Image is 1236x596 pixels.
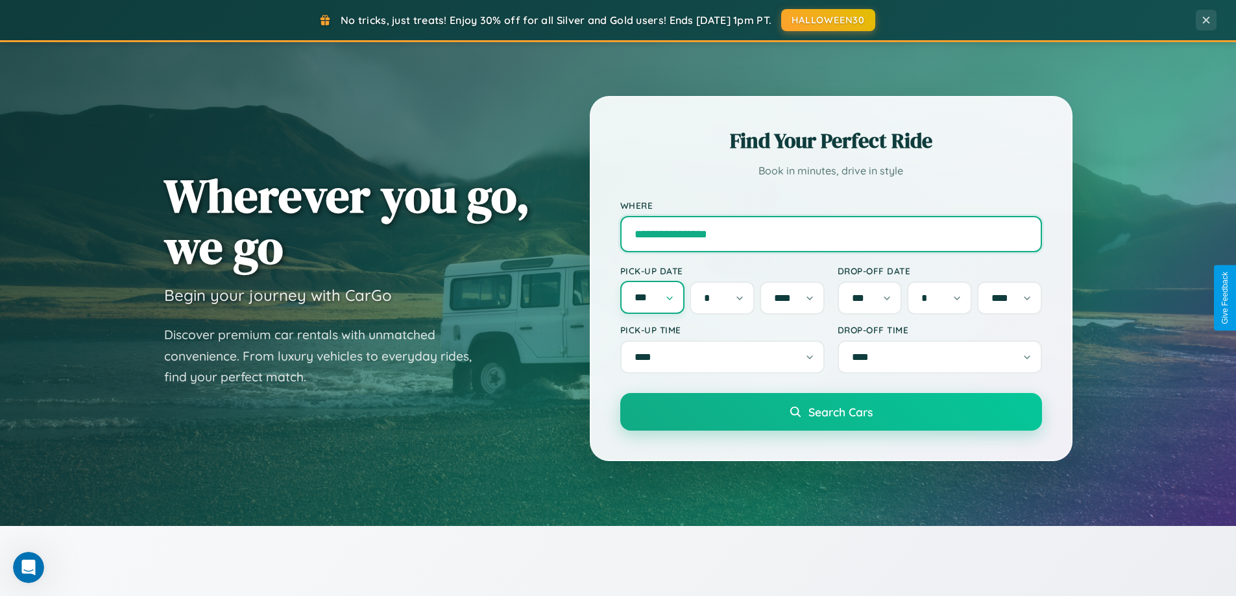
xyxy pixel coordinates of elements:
[620,324,825,335] label: Pick-up Time
[164,170,530,272] h1: Wherever you go, we go
[620,265,825,276] label: Pick-up Date
[341,14,771,27] span: No tricks, just treats! Enjoy 30% off for all Silver and Gold users! Ends [DATE] 1pm PT.
[620,200,1042,211] label: Where
[838,265,1042,276] label: Drop-off Date
[620,161,1042,180] p: Book in minutes, drive in style
[13,552,44,583] iframe: Intercom live chat
[164,324,489,388] p: Discover premium car rentals with unmatched convenience. From luxury vehicles to everyday rides, ...
[808,405,873,419] span: Search Cars
[620,393,1042,431] button: Search Cars
[838,324,1042,335] label: Drop-off Time
[1220,272,1230,324] div: Give Feedback
[164,285,392,305] h3: Begin your journey with CarGo
[620,126,1042,155] h2: Find Your Perfect Ride
[781,9,875,31] button: HALLOWEEN30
